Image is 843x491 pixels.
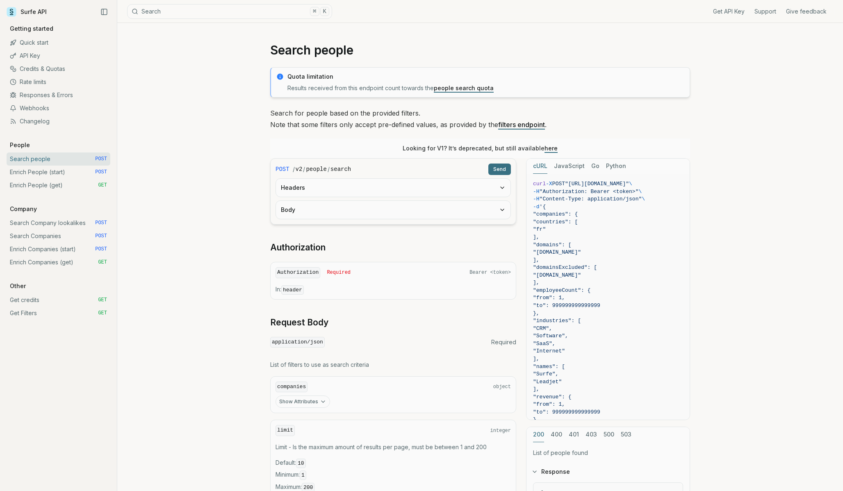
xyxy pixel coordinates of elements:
[7,89,110,102] a: Responses & Errors
[533,348,565,354] span: "Internet"
[320,7,329,16] kbd: K
[281,285,304,295] code: header
[7,256,110,269] a: Enrich Companies (get) GET
[533,159,547,174] button: cURL
[533,318,581,324] span: "industries": [
[7,102,110,115] a: Webhooks
[127,4,332,19] button: Search⌘K
[540,196,642,202] span: "Content-Type: application/json"
[621,427,631,442] button: 503
[533,219,578,225] span: "countries": [
[7,62,110,75] a: Credits & Quotas
[713,7,745,16] a: Get API Key
[498,120,545,129] a: filters endpoint
[490,427,511,434] span: integer
[7,243,110,256] a: Enrich Companies (start) POST
[638,189,642,195] span: \
[270,337,325,348] code: application/json
[552,181,565,187] span: POST
[533,364,565,370] span: "names": [
[786,7,827,16] a: Give feedback
[554,159,585,174] button: JavaScript
[276,179,510,197] button: Headers
[403,144,558,152] p: Looking for V1? It’s deprecated, but still available
[276,425,295,436] code: limit
[276,459,511,468] span: Default :
[533,333,568,339] span: "Software",
[95,233,107,239] span: POST
[276,165,289,173] span: POST
[533,341,556,347] span: "SaaS",
[310,7,319,16] kbd: ⌘
[491,338,516,346] span: Required
[276,285,511,294] p: In:
[306,165,326,173] code: people
[533,427,544,442] button: 200
[7,6,47,18] a: Surfe API
[545,145,558,152] a: here
[276,201,510,219] button: Body
[98,182,107,189] span: GET
[533,196,540,202] span: -H
[604,427,614,442] button: 500
[95,246,107,252] span: POST
[7,152,110,166] a: Search people POST
[296,165,303,173] code: v2
[533,356,540,362] span: ],
[98,6,110,18] button: Collapse Sidebar
[7,166,110,179] a: Enrich People (start) POST
[533,386,540,392] span: ],
[276,443,511,451] p: Limit - Is the maximum amount of results per page, must be between 1 and 200
[98,310,107,316] span: GET
[533,234,540,240] span: ],
[606,159,626,174] button: Python
[7,141,33,149] p: People
[533,189,540,195] span: -H
[7,36,110,49] a: Quick start
[276,396,330,408] button: Show Attributes
[276,471,511,480] span: Minimum :
[533,287,590,293] span: "employeeCount": {
[533,280,540,286] span: ],
[533,302,600,309] span: "to": 999999999999999
[533,295,565,301] span: "from": 1,
[7,49,110,62] a: API Key
[7,75,110,89] a: Rate limits
[629,181,632,187] span: \
[540,189,639,195] span: "Authorization: Bearer <token>"
[569,427,579,442] button: 401
[493,384,511,390] span: object
[754,7,776,16] a: Support
[642,196,645,202] span: \
[434,84,494,91] a: people search quota
[287,73,685,81] p: Quota limitation
[95,156,107,162] span: POST
[533,394,572,400] span: "revenue": {
[469,269,511,276] span: Bearer <token>
[7,282,29,290] p: Other
[533,257,540,263] span: ],
[586,427,597,442] button: 403
[296,459,306,468] code: 10
[533,272,581,278] span: "[DOMAIN_NAME]"
[270,317,328,328] a: Request Body
[293,165,295,173] span: /
[270,107,690,130] p: Search for people based on the provided filters. Note that some filters only accept pre-defined v...
[328,165,330,173] span: /
[533,310,540,316] span: },
[533,379,562,385] span: "Leadjet"
[300,471,306,480] code: 1
[95,220,107,226] span: POST
[287,84,685,92] p: Results received from this endpoint count towards the
[533,181,546,187] span: curl
[7,293,110,307] a: Get credits GET
[533,264,597,271] span: "domainsExcluded": [
[533,371,558,377] span: "Surfe",
[533,449,683,457] p: List of people found
[7,230,110,243] a: Search Companies POST
[7,179,110,192] a: Enrich People (get) GET
[533,416,536,423] span: }
[7,216,110,230] a: Search Company lookalikes POST
[533,249,581,255] span: "[DOMAIN_NAME]"
[303,165,305,173] span: /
